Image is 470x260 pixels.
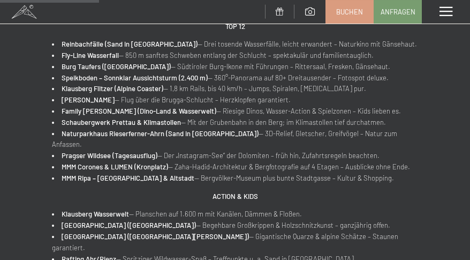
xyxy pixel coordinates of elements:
strong: [GEOGRAPHIC_DATA] ([GEOGRAPHIC_DATA]) [62,221,196,229]
li: — 3D-Relief, Gletscher, Greifvögel – Natur zum Anfassen. [52,128,427,151]
strong: Fly-Line Wasserfall [62,51,119,60]
li: — Flug über die Brugga-Schlucht – Herzklopfen garantiert. [52,94,427,106]
strong: [PERSON_NAME] [62,95,115,104]
li: — 1,8 km Rails, bis 40 km/h – Jumps, Spiralen, [MEDICAL_DATA] pur. [52,83,427,94]
li: — Planschen auf 1.600 m mit Kanälen, Dämmen & Floßen. [52,209,427,220]
a: Anfragen [374,1,421,23]
li: — Drei tosende Wasserfälle, leicht erwandert – Naturkino mit Gänsehaut. [52,39,427,50]
strong: Klausberg Flitzer (Alpine Coaster) [62,84,163,93]
li: — 360°-Panorama auf 80+ Dreitausender – Fotospot deluxe. [52,72,427,84]
strong: TOP 12 [225,22,245,31]
li: — Begehbare Großkrippen & Holzschnitzkunst – ganzjährig offen. [52,220,427,231]
li: — Bergvölker-Museum plus bunte Stadtgasse – Kultur & Shopping. [52,173,427,184]
li: — Riesige Dinos, Wasser-Action & Spielzonen – Kids lieben es. [52,106,427,117]
strong: ACTION & KIDS [213,192,258,200]
strong: Pragser Wildsee (Tagesausflug) [62,151,157,160]
li: — 850 m sanftes Schweben entlang der Schlucht – spektakulär und familientauglich. [52,50,427,61]
li: — Südtiroler Burg-Ikone mit Führungen – Rittersaal, Fresken, Gänsehaut. [52,61,427,72]
li: — Gigantische Quarze & alpine Schätze – Staunen garantiert. [52,231,427,254]
li: — Zaha-Hadid-Architektur & Bergfotografie auf 4 Etagen – Ausblicke ohne Ende. [52,161,427,173]
span: Anfragen [381,7,415,17]
li: — Mit der Grubenbahn in den Berg; im Klimastollen tief durchatmen. [52,117,427,128]
strong: Family [PERSON_NAME] (Dino-Land & Wasserwelt) [62,107,216,115]
strong: Burg Taufers ([GEOGRAPHIC_DATA]) [62,62,171,71]
li: — Der „Instagram-See“ der Dolomiten – früh hin, Zufahrtsregeln beachten. [52,150,427,161]
strong: Naturparkhaus Rieserferner-Ahrn (Sand in [GEOGRAPHIC_DATA]) [62,129,259,138]
strong: MMM Ripa – [GEOGRAPHIC_DATA] & Altstadt [62,174,194,182]
strong: Reinbachfälle (Sand in [GEOGRAPHIC_DATA]) [62,40,198,48]
strong: [GEOGRAPHIC_DATA] ([GEOGRAPHIC_DATA][PERSON_NAME]) [62,232,249,241]
strong: Schaubergwerk Prettau & Klimastollen [62,118,181,127]
strong: MMM Corones & LUMEN (Kronplatz) [62,162,168,171]
strong: Klausberg Wasserwelt [62,210,129,218]
strong: Speikboden – Sonnklar Aussichtsturm (2.400 m) [62,73,208,82]
span: Buchen [336,7,363,17]
a: Buchen [326,1,373,23]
